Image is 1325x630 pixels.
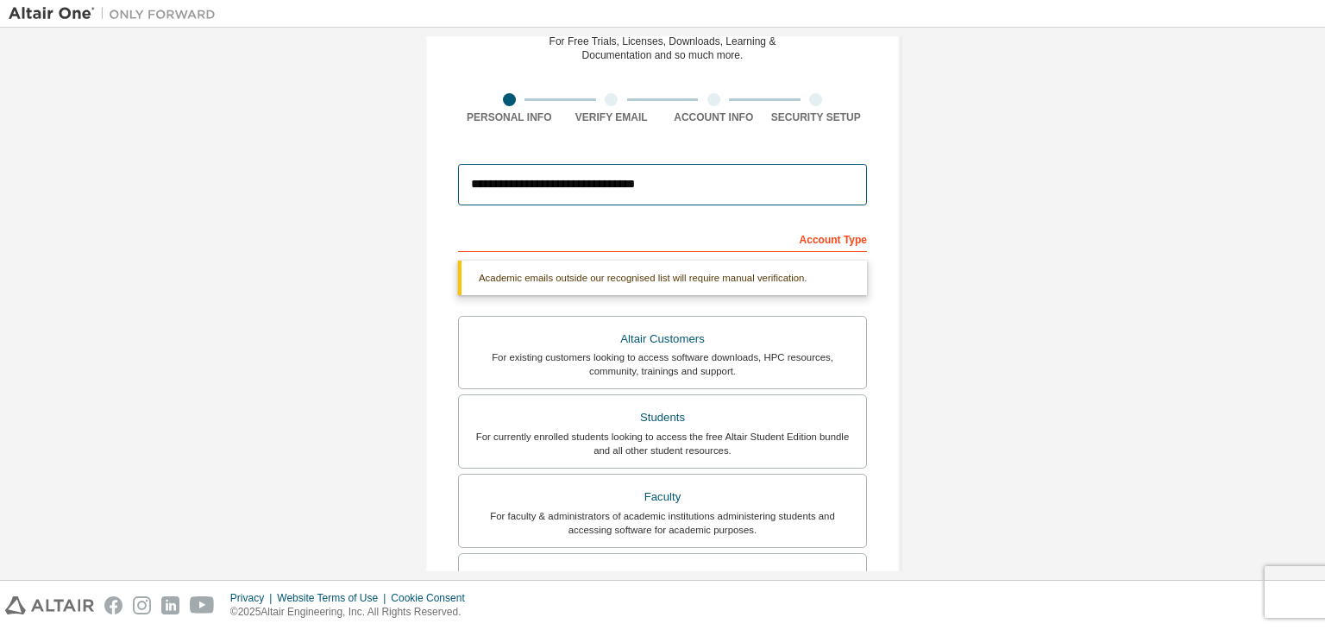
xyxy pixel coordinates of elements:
div: Personal Info [458,110,561,124]
img: youtube.svg [190,596,215,614]
img: linkedin.svg [161,596,179,614]
div: Altair Customers [469,327,856,351]
div: For currently enrolled students looking to access the free Altair Student Edition bundle and all ... [469,430,856,457]
div: Website Terms of Use [277,591,391,605]
div: For existing customers looking to access software downloads, HPC resources, community, trainings ... [469,350,856,378]
img: facebook.svg [104,596,122,614]
div: Privacy [230,591,277,605]
div: Account Type [458,224,867,252]
img: instagram.svg [133,596,151,614]
img: altair_logo.svg [5,596,94,614]
div: Academic emails outside our recognised list will require manual verification. [458,261,867,295]
div: Security Setup [765,110,868,124]
p: © 2025 Altair Engineering, Inc. All Rights Reserved. [230,605,475,620]
div: For faculty & administrators of academic institutions administering students and accessing softwa... [469,509,856,537]
div: Cookie Consent [391,591,474,605]
div: Students [469,406,856,430]
div: Account Info [662,110,765,124]
div: Everyone else [469,564,856,589]
div: For Free Trials, Licenses, Downloads, Learning & Documentation and so much more. [549,35,776,62]
img: Altair One [9,5,224,22]
div: Faculty [469,485,856,509]
div: Verify Email [561,110,663,124]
